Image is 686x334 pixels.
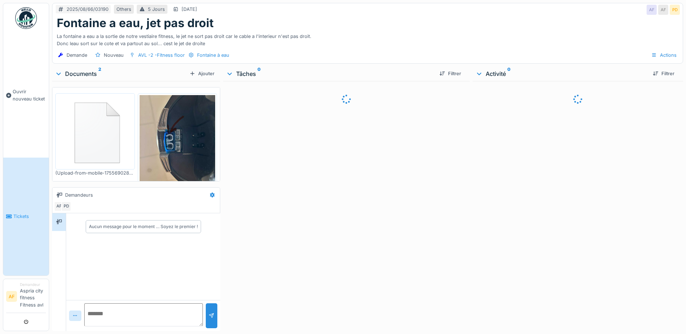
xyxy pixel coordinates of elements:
div: AF [54,201,64,211]
div: Filtrer [436,69,464,78]
sup: 0 [507,69,511,78]
div: Demandeurs [65,192,93,198]
a: Tickets [3,158,49,275]
div: Others [116,6,131,13]
a: AF DemandeurAspria city fitness Fitness avl [6,282,46,313]
img: 84750757-fdcc6f00-afbb-11ea-908a-1074b026b06b.png [57,95,133,168]
div: Actions [648,50,680,60]
h1: Fontaine a eau, jet pas droit [57,16,214,30]
li: AF [6,291,17,302]
div: AF [658,5,668,15]
img: ggilo1aazk168ank6qlz1nsedwr0 [140,95,216,196]
div: (Upload-from-mobile-1755690283)IMG_5709.mov [55,170,135,176]
div: La fontaine a eau a la sortie de notre vestiaire fitness, le jet ne sort pas droit car le cable a... [57,30,678,47]
div: PD [670,5,680,15]
img: Badge_color-CXgf-gQk.svg [15,7,37,29]
div: [DATE] [182,6,197,13]
div: Aucun message pour le moment … Soyez le premier ! [89,223,198,230]
div: PD [61,201,71,211]
div: 5 Jours [148,6,165,13]
div: Tâches [226,69,434,78]
li: Aspria city fitness Fitness avl [20,282,46,311]
span: Tickets [13,213,46,220]
div: Nouveau [104,52,124,59]
span: Ouvrir nouveau ticket [13,88,46,102]
a: Ouvrir nouveau ticket [3,33,49,158]
div: Ajouter [187,69,217,78]
sup: 2 [98,69,101,78]
div: Fontaine à eau [197,52,229,59]
div: Demandeur [20,282,46,287]
div: AVL -2 -Fitness floor [138,52,185,59]
sup: 0 [257,69,261,78]
div: AF [647,5,657,15]
div: 2025/08/66/03190 [67,6,108,13]
div: Activité [476,69,647,78]
div: Filtrer [650,69,677,78]
div: Documents [55,69,187,78]
div: Demande [67,52,87,59]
